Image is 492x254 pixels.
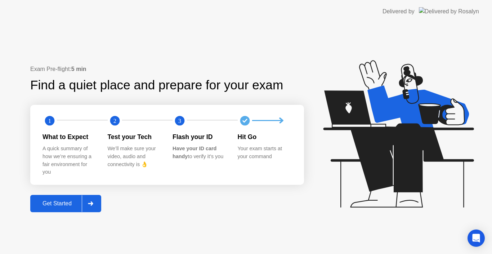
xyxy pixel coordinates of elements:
div: Flash your ID [173,132,226,142]
div: Hit Go [238,132,291,142]
div: Exam Pre-flight: [30,65,304,73]
b: 5 min [71,66,86,72]
div: to verify it’s you [173,145,226,160]
div: Find a quiet place and prepare for your exam [30,76,284,95]
img: Delivered by Rosalyn [419,7,479,15]
div: Your exam starts at your command [238,145,291,160]
div: Get Started [32,200,82,207]
div: Delivered by [383,7,415,16]
text: 2 [113,117,116,124]
div: A quick summary of how we’re ensuring a fair environment for you [43,145,96,176]
button: Get Started [30,195,101,212]
div: Open Intercom Messenger [468,230,485,247]
text: 3 [178,117,181,124]
b: Have your ID card handy [173,146,216,159]
div: Test your Tech [108,132,161,142]
text: 1 [48,117,51,124]
div: We’ll make sure your video, audio and connectivity is 👌 [108,145,161,168]
div: What to Expect [43,132,96,142]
